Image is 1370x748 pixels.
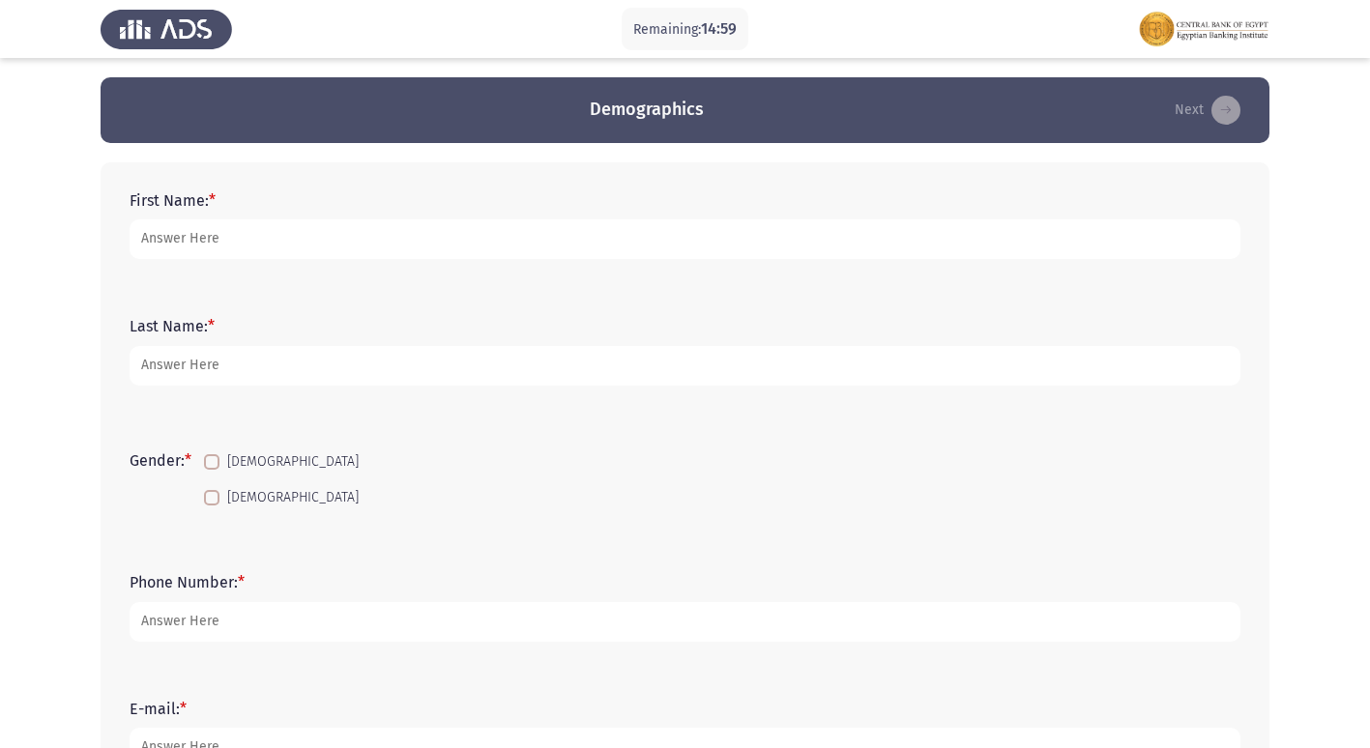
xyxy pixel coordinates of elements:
[130,317,215,335] label: Last Name:
[130,573,245,591] label: Phone Number:
[130,219,1240,259] input: add answer text
[590,98,704,122] h3: Demographics
[633,17,737,42] p: Remaining:
[1138,2,1269,56] img: Assessment logo of FOCUS Assessment 3 Modules EN
[1169,95,1246,126] button: load next page
[130,451,191,470] label: Gender:
[101,2,232,56] img: Assess Talent Management logo
[227,450,359,474] span: [DEMOGRAPHIC_DATA]
[130,346,1240,386] input: add answer text
[130,191,216,210] label: First Name:
[227,486,359,509] span: [DEMOGRAPHIC_DATA]
[701,19,737,38] span: 14:59
[130,700,187,718] label: E-mail:
[130,602,1240,642] input: add answer text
